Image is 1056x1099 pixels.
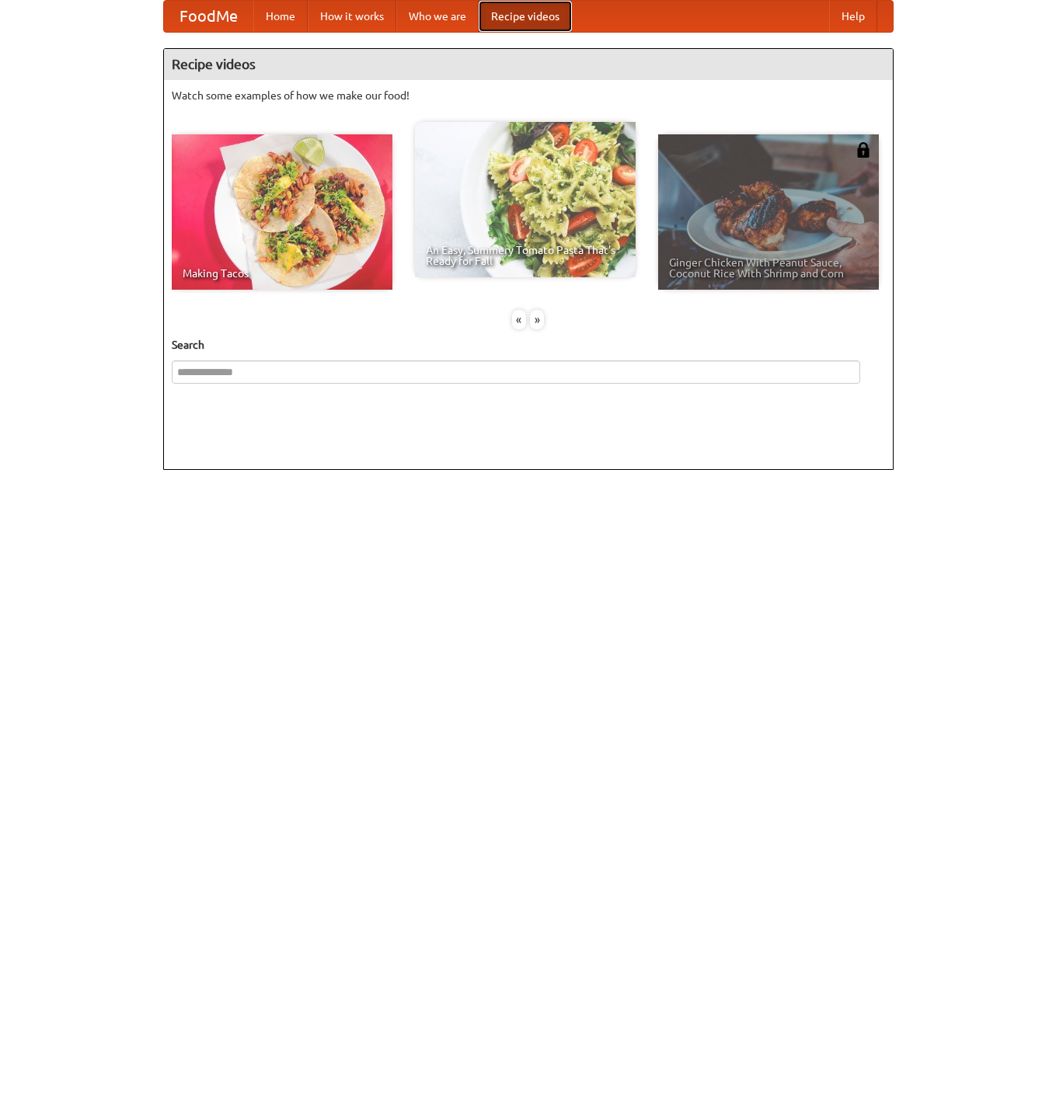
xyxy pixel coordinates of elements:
a: Who we are [396,1,479,32]
a: Recipe videos [479,1,572,32]
a: Help [829,1,877,32]
img: 483408.png [856,142,871,158]
a: Making Tacos [172,134,392,290]
div: « [512,310,526,329]
a: An Easy, Summery Tomato Pasta That's Ready for Fall [415,122,636,277]
div: » [530,310,544,329]
span: Making Tacos [183,268,382,279]
a: How it works [308,1,396,32]
h4: Recipe videos [164,49,893,80]
a: Home [253,1,308,32]
span: An Easy, Summery Tomato Pasta That's Ready for Fall [426,245,625,266]
h5: Search [172,337,885,353]
p: Watch some examples of how we make our food! [172,88,885,103]
a: FoodMe [164,1,253,32]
